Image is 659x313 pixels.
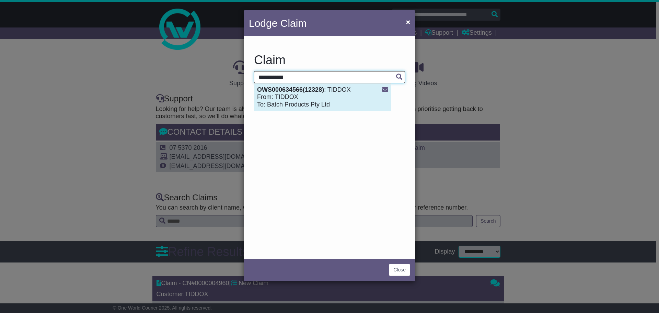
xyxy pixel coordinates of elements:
strong: OWS000634566(12328) [257,86,324,93]
div: : TIDDOX From: TIDDOX To: Batch Products Pty Ltd [254,83,391,111]
span: × [406,18,410,26]
button: Close [403,15,414,29]
h4: Lodge Claim [249,15,307,31]
h3: Claim [254,53,405,67]
button: Close [389,264,410,276]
